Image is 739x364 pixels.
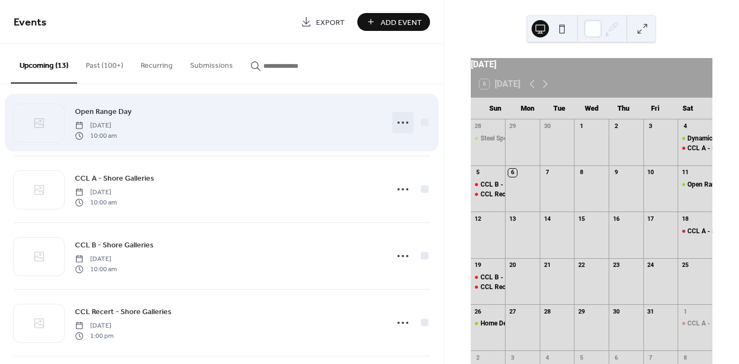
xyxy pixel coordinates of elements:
span: [DATE] [75,121,117,131]
div: 7 [543,169,551,177]
button: Past (100+) [77,44,132,82]
div: Sun [479,98,511,119]
div: 16 [612,215,620,223]
div: CCL B - Shore Galleries [481,180,548,189]
div: 2 [474,354,482,362]
div: 8 [681,354,689,362]
div: 5 [577,354,585,362]
div: 31 [647,308,655,316]
div: Tue [544,98,576,119]
div: Steel Speed Shooting Clinic [481,134,560,143]
span: [DATE] [75,254,117,264]
button: Recurring [132,44,181,82]
span: 10:00 am [75,197,117,207]
span: CCL B - Shore Galleries [75,240,154,251]
div: 18 [681,215,689,223]
div: Home Defense Shotgun [481,319,549,328]
span: CCL A - Shore Galleries [75,173,154,184]
div: [DATE] [471,58,712,71]
div: CCL B - Shore Galleries [471,180,506,189]
div: CCL Recert - Shore Galleries [471,190,506,199]
button: Add Event [357,13,430,31]
div: 28 [474,123,482,131]
span: 1:00 pm [75,331,113,341]
div: 2 [612,123,620,131]
div: 22 [577,261,585,270]
span: CCL Recert - Shore Galleries [75,306,172,318]
div: CCL A - Shore Galleries [678,319,712,328]
div: 3 [508,354,516,362]
div: 13 [508,215,516,223]
div: 30 [543,123,551,131]
div: 8 [577,169,585,177]
div: 17 [647,215,655,223]
button: Submissions [181,44,242,82]
div: 24 [647,261,655,270]
button: Upcoming (13) [11,44,77,84]
span: [DATE] [75,321,113,331]
div: 10 [647,169,655,177]
div: 14 [543,215,551,223]
div: 27 [508,308,516,316]
div: Open Range Day [678,180,712,189]
div: 15 [577,215,585,223]
div: Mon [511,98,544,119]
a: CCL Recert - Shore Galleries [75,305,172,318]
div: Fri [640,98,672,119]
span: [DATE] [75,188,117,197]
a: CCL B - Shore Galleries [75,239,154,251]
span: Export [316,17,345,28]
div: 6 [508,169,516,177]
div: CCL Recert - Shore Galleries [471,283,506,292]
a: Export [293,13,353,31]
a: CCL A - Shore Galleries [75,172,154,184]
span: Events [14,12,47,33]
div: 5 [474,169,482,177]
div: 30 [612,308,620,316]
div: 3 [647,123,655,131]
div: 1 [577,123,585,131]
div: 21 [543,261,551,270]
span: Add Event [381,17,422,28]
div: Sat [672,98,704,119]
a: Open Range Day [75,105,131,118]
div: 29 [508,123,516,131]
div: Open Range Day [687,180,735,189]
div: CCL A - Shore Galleries [678,144,712,153]
div: 11 [681,169,689,177]
div: CCL Recert - Shore Galleries [481,283,562,292]
div: 28 [543,308,551,316]
div: 9 [612,169,620,177]
div: Wed [576,98,608,119]
div: 6 [612,354,620,362]
div: 26 [474,308,482,316]
div: 23 [612,261,620,270]
div: 1 [681,308,689,316]
div: 4 [681,123,689,131]
div: Dynamic Vehicle Tactics: Ballistics [678,134,712,143]
span: 10:00 am [75,264,117,274]
div: 20 [508,261,516,270]
div: Home Defense Shotgun [471,319,506,328]
span: Open Range Day [75,106,131,118]
div: 25 [681,261,689,270]
div: CCL B - Shore Galleries [481,273,548,282]
div: CCL Recert - Shore Galleries [481,190,562,199]
div: 29 [577,308,585,316]
div: Thu [608,98,640,119]
div: 12 [474,215,482,223]
div: CCL A - Shore Galleries [678,227,712,236]
div: 19 [474,261,482,270]
div: 7 [647,354,655,362]
div: Steel Speed Shooting Clinic [471,134,506,143]
div: CCL B - Shore Galleries [471,273,506,282]
span: 10:00 am [75,131,117,141]
div: 4 [543,354,551,362]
